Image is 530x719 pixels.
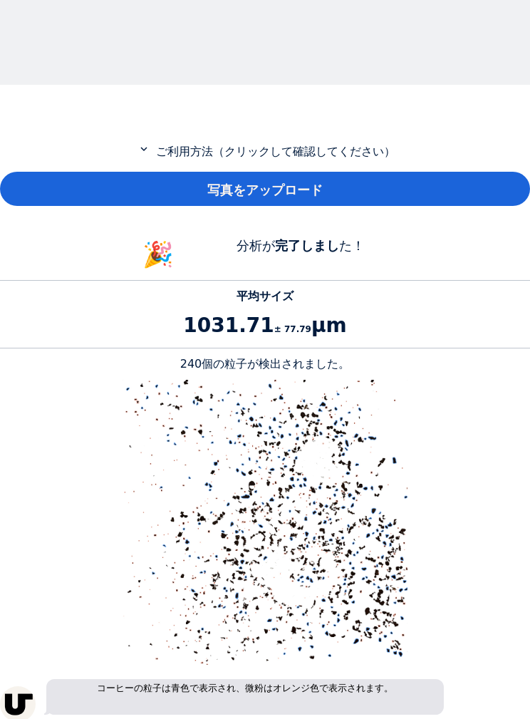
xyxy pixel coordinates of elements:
[156,145,395,158] font: ご利用方法（クリックして確認してください）
[97,683,393,693] font: コーヒーの粒子は青色で表示され、微粉はオレンジ色で表示されます。
[183,314,274,337] font: 1031.71
[339,238,365,253] font: た！
[275,238,339,253] font: 完了しまし
[180,357,350,371] font: 240個の粒子が検出されました。
[123,380,407,665] img: 代替
[135,143,152,155] mat-icon: expand_more
[237,289,293,303] font: 平均サイズ
[274,324,311,334] font: ± 77.79
[311,314,347,337] font: μm
[207,182,323,197] font: 写真をアップロード
[237,238,275,253] font: 分析が
[142,240,174,269] font: 🎉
